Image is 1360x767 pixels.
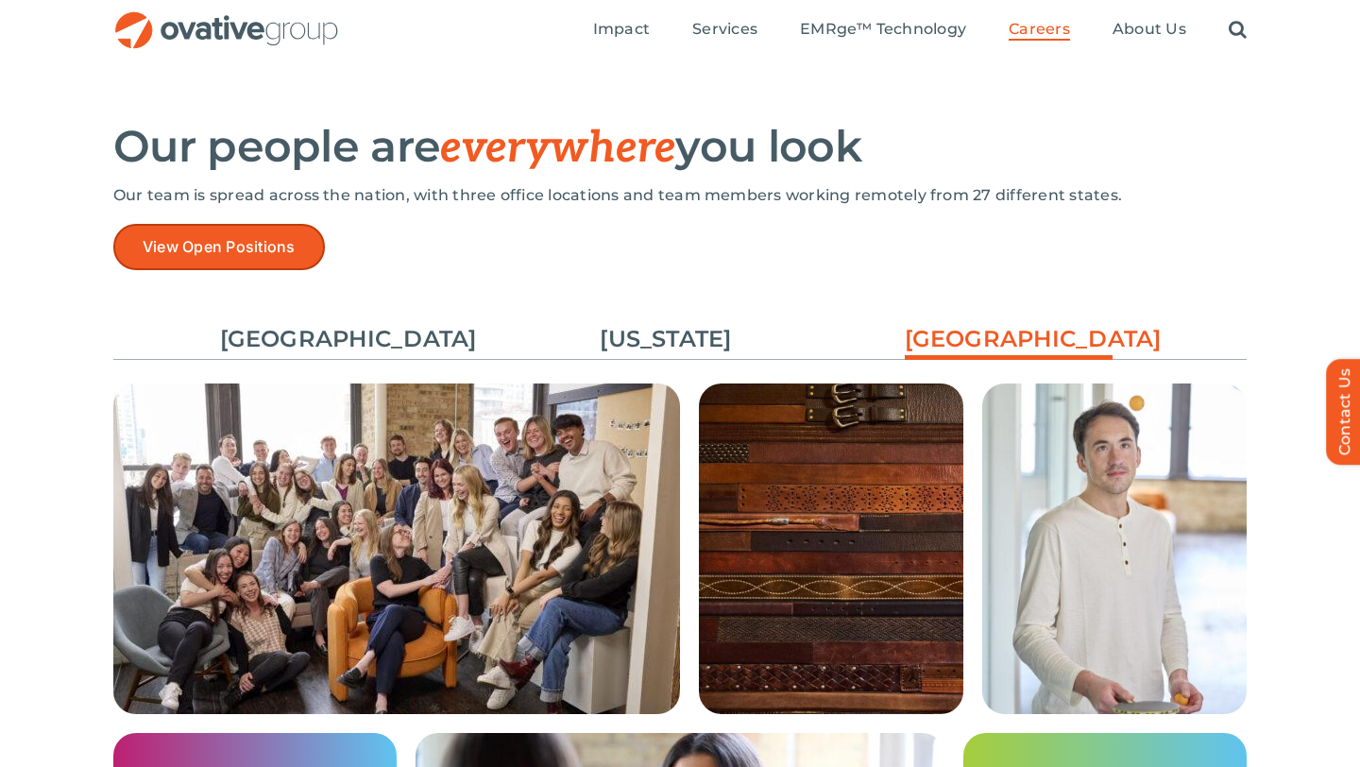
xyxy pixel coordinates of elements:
[692,20,757,39] span: Services
[113,314,1247,365] ul: Post Filters
[143,238,296,256] span: View Open Positions
[1009,20,1070,39] span: Careers
[113,383,680,744] img: Careers – Chicago Grid 1
[800,20,966,41] a: EMRge™ Technology
[905,323,1113,365] a: [GEOGRAPHIC_DATA]
[1009,20,1070,41] a: Careers
[440,122,675,175] span: everywhere
[220,323,428,355] a: [GEOGRAPHIC_DATA]
[1113,20,1186,39] span: About Us
[593,20,650,39] span: Impact
[562,323,770,355] a: [US_STATE]
[1113,20,1186,41] a: About Us
[692,20,757,41] a: Services
[800,20,966,39] span: EMRge™ Technology
[113,186,1247,205] p: Our team is spread across the nation, with three office locations and team members working remote...
[113,123,1247,172] h2: Our people are you look
[1229,20,1247,41] a: Search
[113,9,340,27] a: OG_Full_horizontal_RGB
[982,383,1247,714] img: Careers – Chicago Grid 3
[113,224,325,270] a: View Open Positions
[699,383,963,714] img: Careers – Chicago Grid 2
[593,20,650,41] a: Impact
